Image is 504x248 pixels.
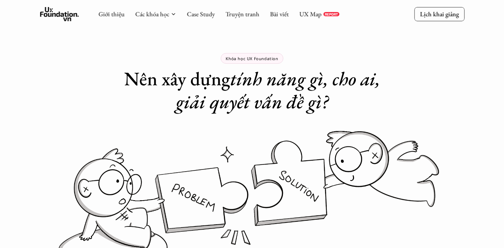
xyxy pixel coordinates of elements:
a: Case Study [187,10,215,18]
p: Khóa học UX Foundation [226,56,278,61]
a: UX Map [299,10,321,18]
h1: Nên xây dựng [111,67,394,113]
a: Truyện tranh [225,10,259,18]
p: REPORT [325,12,338,16]
a: Giới thiệu [98,10,124,18]
em: tính năng gì, cho ai, giải quyết vấn đề gì? [176,66,384,114]
a: Lịch khai giảng [414,7,464,21]
a: Bài viết [270,10,289,18]
p: Lịch khai giảng [420,10,459,18]
a: Các khóa học [135,10,169,18]
a: REPORT [323,12,339,16]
